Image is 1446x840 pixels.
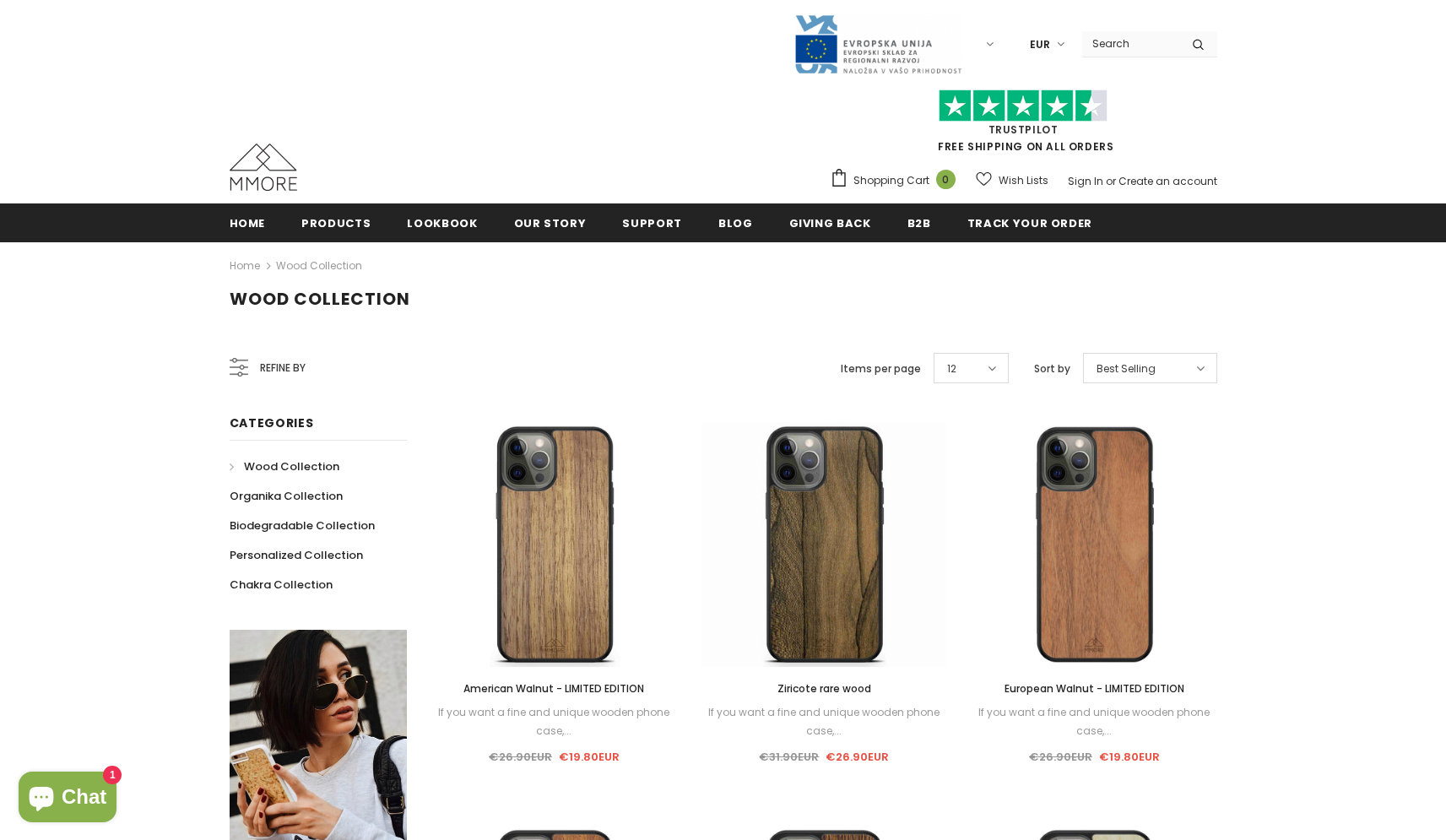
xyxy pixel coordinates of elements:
[1030,36,1050,53] span: EUR
[230,488,343,504] span: Organika Collection
[407,215,477,231] span: Lookbook
[230,570,333,599] a: Chakra Collection
[853,172,929,189] span: Shopping Cart
[972,680,1216,698] a: European Walnut - LIMITED EDITION
[559,749,620,765] span: €19.80EUR
[244,458,339,474] span: Wood Collection
[841,360,921,377] label: Items per page
[230,540,363,570] a: Personalized Collection
[789,215,871,231] span: Giving back
[230,452,339,481] a: Wood Collection
[759,749,819,765] span: €31.90EUR
[301,203,371,241] a: Products
[230,144,297,191] img: MMORE Cases
[947,360,956,377] span: 12
[622,215,682,231] span: support
[718,203,753,241] a: Blog
[1034,360,1070,377] label: Sort by
[230,203,266,241] a: Home
[622,203,682,241] a: support
[432,703,677,740] div: If you want a fine and unique wooden phone case,...
[1099,749,1160,765] span: €19.80EUR
[230,481,343,511] a: Organika Collection
[907,203,931,241] a: B2B
[701,680,946,698] a: Ziricote rare wood
[988,122,1059,137] a: Trustpilot
[939,89,1108,122] img: Trust Pilot Stars
[718,215,753,231] span: Blog
[230,547,363,563] span: Personalized Collection
[1082,31,1179,56] input: Search Site
[999,172,1048,189] span: Wish Lists
[276,258,362,273] a: Wood Collection
[701,703,946,740] div: If you want a fine and unique wooden phone case,...
[967,203,1092,241] a: Track your order
[230,256,260,276] a: Home
[967,215,1092,231] span: Track your order
[830,97,1217,154] span: FREE SHIPPING ON ALL ORDERS
[907,215,931,231] span: B2B
[301,215,371,231] span: Products
[260,359,306,377] span: Refine by
[826,749,889,765] span: €26.90EUR
[936,170,956,189] span: 0
[1106,174,1116,188] span: or
[489,749,552,765] span: €26.90EUR
[514,215,587,231] span: Our Story
[793,14,962,75] img: Javni Razpis
[514,203,587,241] a: Our Story
[1029,749,1092,765] span: €26.90EUR
[230,511,375,540] a: Biodegradable Collection
[1097,360,1156,377] span: Best Selling
[407,203,477,241] a: Lookbook
[432,680,677,698] a: American Walnut - LIMITED EDITION
[789,203,871,241] a: Giving back
[793,36,962,51] a: Javni Razpis
[976,165,1048,195] a: Wish Lists
[230,287,410,311] span: Wood Collection
[1005,681,1184,696] span: European Walnut - LIMITED EDITION
[14,772,122,826] inbox-online-store-chat: Shopify online store chat
[1068,174,1103,188] a: Sign In
[830,168,964,193] a: Shopping Cart 0
[230,215,266,231] span: Home
[463,681,644,696] span: American Walnut - LIMITED EDITION
[972,703,1216,740] div: If you want a fine and unique wooden phone case,...
[1118,174,1217,188] a: Create an account
[777,681,871,696] span: Ziricote rare wood
[230,518,375,534] span: Biodegradable Collection
[230,577,333,593] span: Chakra Collection
[230,415,314,431] span: Categories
